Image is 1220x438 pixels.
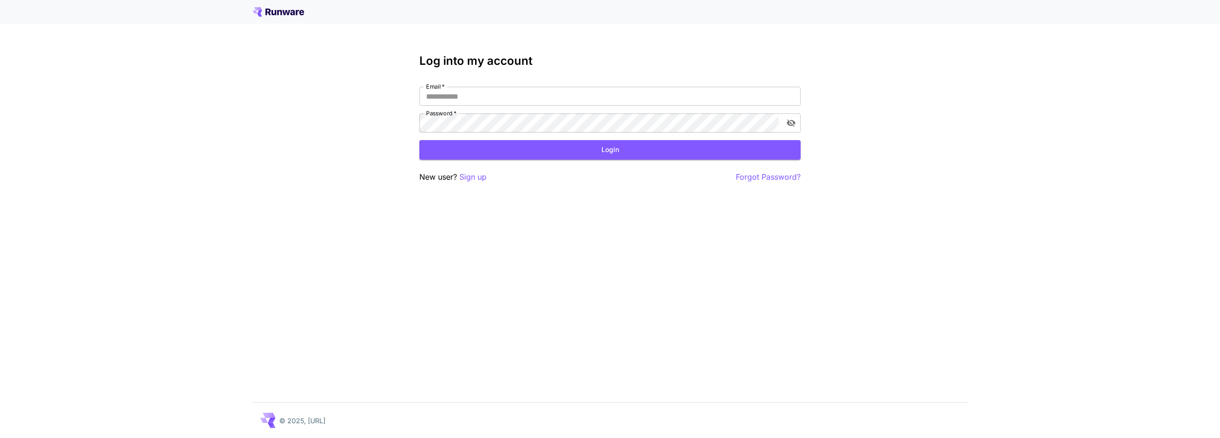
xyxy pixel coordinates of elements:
[426,82,445,91] label: Email
[419,140,801,160] button: Login
[426,109,457,117] label: Password
[279,416,325,426] p: © 2025, [URL]
[419,171,487,183] p: New user?
[419,54,801,68] h3: Log into my account
[783,114,800,132] button: toggle password visibility
[459,171,487,183] button: Sign up
[736,171,801,183] button: Forgot Password?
